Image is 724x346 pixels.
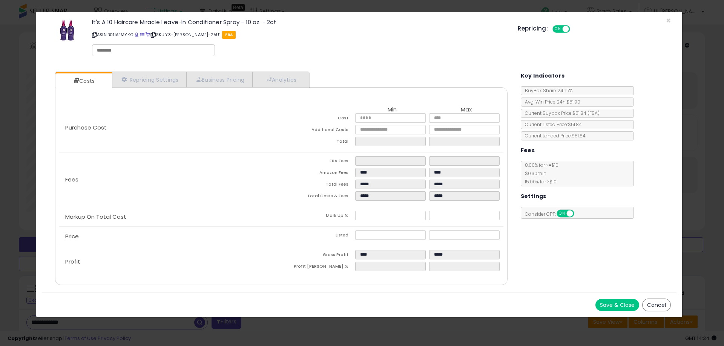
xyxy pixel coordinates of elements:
[281,250,355,262] td: Gross Profit
[135,32,139,38] a: BuyBox page
[146,32,150,38] a: Your listing only
[92,29,506,41] p: ASIN: B01IAEMYKG | SKU: Y3-[PERSON_NAME]-2AU1
[573,210,585,217] span: OFF
[59,259,281,265] p: Profit
[521,162,558,185] span: 8.00 % for <= $10
[281,156,355,168] td: FBA Fees
[521,192,546,201] h5: Settings
[557,210,567,217] span: ON
[59,233,281,239] p: Price
[518,26,548,32] h5: Repricing:
[281,125,355,137] td: Additional Costs
[92,19,506,25] h3: It's A 10 Haircare Miracle Leave-In Conditioner Spray - 10 oz. - 2ct
[281,168,355,180] td: Amazon Fees
[222,31,236,39] span: FBA
[572,110,600,116] span: $51.84
[55,73,111,88] a: Costs
[140,32,144,38] a: All offer listings
[59,177,281,183] p: Fees
[521,211,584,217] span: Consider CPT:
[253,72,308,87] a: Analytics
[587,110,600,116] span: ( FBA )
[112,72,187,87] a: Repricing Settings
[281,113,355,125] td: Cost
[521,87,572,94] span: BuyBox Share 24h: 7%
[281,191,355,203] td: Total Costs & Fees
[521,110,600,116] span: Current Buybox Price:
[281,137,355,148] td: Total
[521,71,565,81] h5: Key Indicators
[187,72,253,87] a: Business Pricing
[281,230,355,242] td: Listed
[56,19,78,42] img: 413wtnPGNNL._SL60_.jpg
[281,211,355,223] td: Mark Up %
[521,133,586,139] span: Current Landed Price: $51.84
[521,121,582,128] span: Current Listed Price: $51.84
[521,146,535,155] h5: Fees
[521,99,580,105] span: Avg. Win Price 24h: $51.90
[595,299,639,311] button: Save & Close
[642,299,671,311] button: Cancel
[281,262,355,273] td: Profit [PERSON_NAME] %
[521,178,557,185] span: 15.00 % for > $10
[666,15,671,26] span: ×
[521,170,546,177] span: $0.30 min
[569,26,581,32] span: OFF
[59,125,281,131] p: Purchase Cost
[281,180,355,191] td: Total Fees
[429,107,503,113] th: Max
[553,26,563,32] span: ON
[355,107,429,113] th: Min
[59,214,281,220] p: Markup On Total Cost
